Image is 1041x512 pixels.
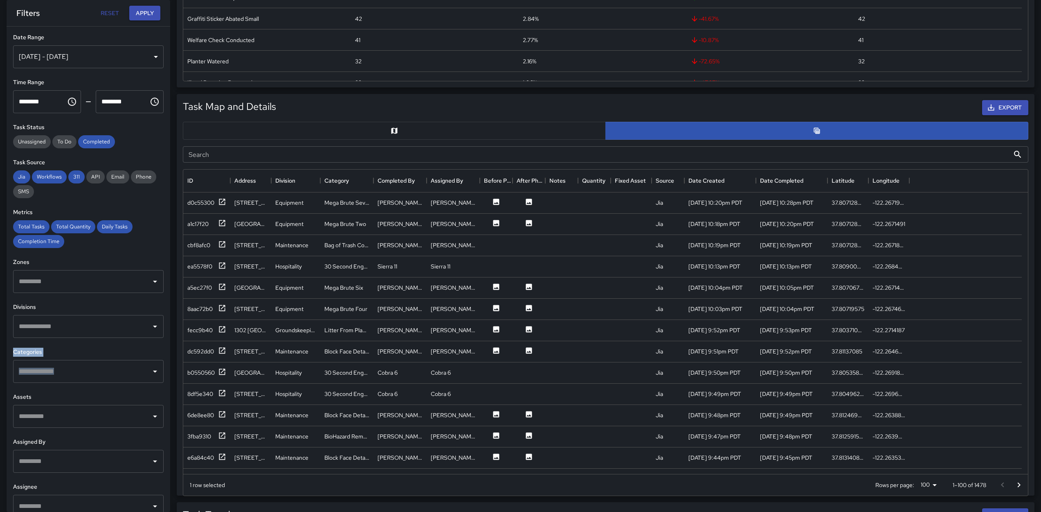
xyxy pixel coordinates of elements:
div: 8/22/2025, 9:52pm PDT [688,326,740,334]
div: Mike 17 [378,199,423,207]
div: Illegal Dumping Removed [187,78,252,87]
button: d0c55300 [187,198,226,208]
div: 2.84% [523,15,539,23]
div: Maintenance [275,432,308,440]
div: fecc9b40 [187,326,213,334]
button: dc592dd0 [187,347,226,357]
div: 37.812591553 [832,432,864,440]
button: cbf8afc0 [187,240,226,250]
div: Jia [656,199,663,207]
div: Completed [78,135,115,148]
div: Category [324,169,349,192]
div: -122.269621913 [872,390,905,398]
div: After Photo [517,169,545,192]
div: 8/22/2025, 10:19pm PDT [688,241,741,249]
div: Maintenance [275,454,308,462]
div: Total Quantity [51,220,95,233]
div: e6a84c40 [187,454,214,462]
div: b0550560 [187,369,215,377]
div: Welfare Check Conducted [187,36,254,44]
h6: Time Range [13,78,164,87]
div: Jia [656,390,663,398]
div: Notes [545,169,578,192]
div: Assigned By [427,169,480,192]
div: Equipment [275,220,304,228]
div: Mike 11 [431,454,476,462]
svg: Table [813,127,821,135]
div: Jia [656,220,663,228]
div: 8/22/2025, 10:13pm PDT [760,262,812,271]
div: 8/22/2025, 10:20pm PDT [688,199,742,207]
div: Block Face Detailed [324,347,369,355]
div: 29 [858,78,865,87]
button: Open [149,321,161,332]
button: 6de8ee80 [187,410,226,420]
div: Date Created [684,169,756,192]
div: 100 Grand Avenue [234,347,267,355]
div: Hospitality [275,262,302,271]
div: Before Photo [480,169,513,192]
div: 37.807128906 [832,241,864,249]
div: 2335 Valdez Street [234,432,267,440]
div: 2328 Valdez Street [234,411,267,419]
div: -122.2671491 [872,220,905,228]
div: 32 [858,57,865,65]
div: -122.267195357 [872,199,905,207]
div: Mike 10 [431,305,476,313]
div: Assigned By [431,169,463,192]
div: Mike 11 [378,411,423,419]
div: SMS [13,185,34,198]
div: 8/22/2025, 10:19pm PDT [760,241,812,249]
div: 8/22/2025, 10:18pm PDT [688,220,740,228]
div: 8/22/2025, 10:05pm PDT [760,284,814,292]
div: Cobra 6 [431,390,451,398]
div: -122.263937047 [872,432,905,440]
div: 2.16% [523,57,536,65]
div: ID [187,169,193,192]
div: 37.807128906 [832,220,864,228]
div: 376 19th Street [234,241,267,249]
div: 8/22/2025, 9:45pm PDT [760,454,812,462]
div: 326 24th Street [234,454,267,462]
div: 8/22/2025, 10:28pm PDT [760,199,814,207]
h6: Metrics [13,208,164,217]
span: Workflows [32,173,67,180]
div: 8aac72b0 [187,305,213,313]
div: Address [234,169,256,192]
button: Map [183,122,606,140]
div: 8/22/2025, 9:50pm PDT [760,369,812,377]
div: 42 [355,15,362,23]
div: 1302 Broadway [234,326,267,334]
div: After Photo [513,169,545,192]
button: Choose time, selected time is 12:00 AM [64,94,80,110]
div: 8/22/2025, 10:04pm PDT [760,305,814,313]
div: Mike 11 [378,284,423,292]
div: 8/22/2025, 9:50pm PDT [688,369,741,377]
div: Jia [656,262,663,271]
div: 8/22/2025, 10:04pm PDT [688,284,743,292]
div: Jia [13,170,30,183]
div: Hospitality [275,390,302,398]
div: Jia [656,432,663,440]
div: Source [652,169,684,192]
div: Mega Brute Seven [324,199,369,207]
div: dc592dd0 [187,347,214,355]
div: Mike 16 [378,220,423,228]
div: 29 [355,78,362,87]
div: Latitude [827,169,868,192]
div: Division [275,169,295,192]
div: 376 19th Street [234,305,267,313]
button: b0550560 [187,368,226,378]
h6: Task Status [13,123,164,132]
div: Mike 11 [431,347,476,355]
div: Litter From Planter Removed [324,326,369,334]
div: Notes [549,169,566,192]
div: 357 19th Street [234,220,267,228]
div: Fixed Asset [615,169,646,192]
span: To Do [52,138,76,145]
div: Cobra 6 [431,369,451,377]
div: Completion Time [13,235,64,248]
div: [DATE] - [DATE] [13,45,164,68]
button: Export [982,100,1028,115]
div: 8/22/2025, 9:49pm PDT [760,411,813,419]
